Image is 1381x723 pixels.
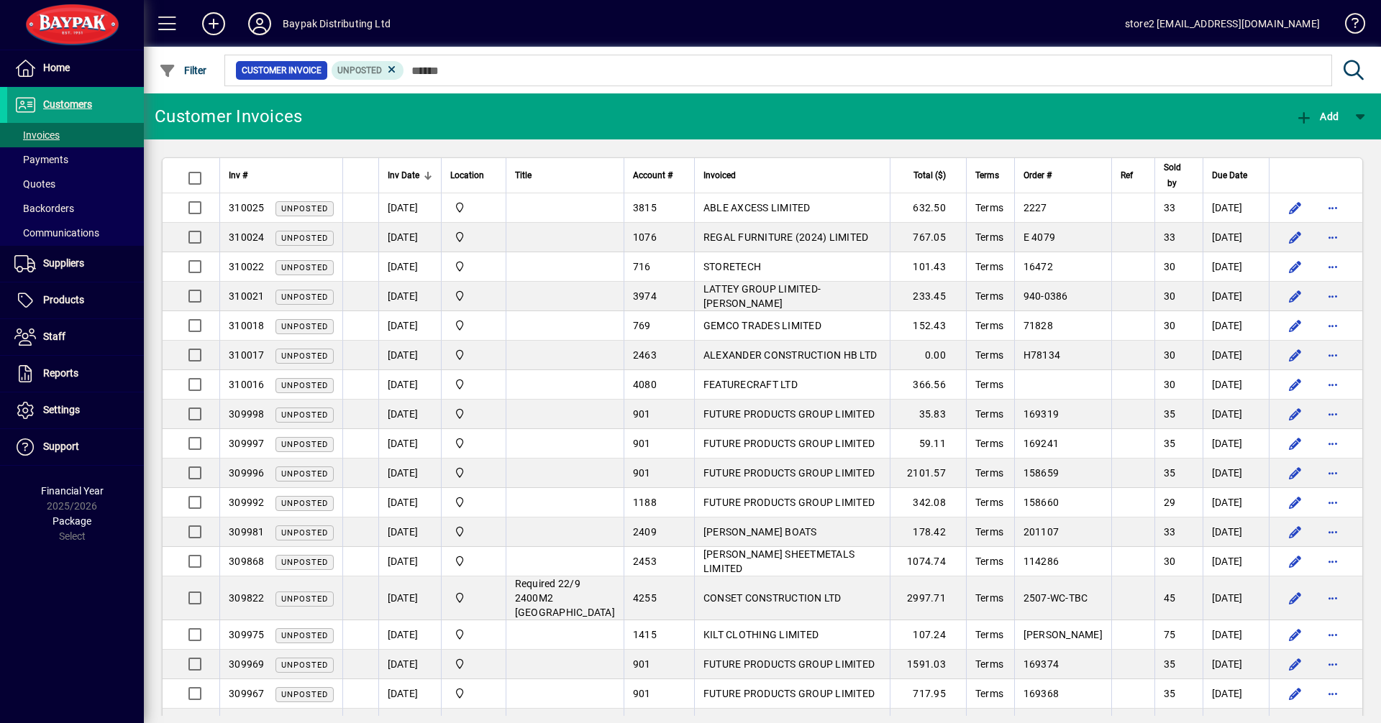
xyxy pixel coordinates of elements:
[975,438,1003,449] span: Terms
[388,167,432,183] div: Inv Date
[378,282,441,311] td: [DATE]
[229,202,265,213] span: 310025
[633,629,657,640] span: 1415
[515,167,532,183] span: Title
[281,690,328,699] span: Unposted
[1321,314,1344,337] button: More options
[890,620,966,650] td: 107.24
[1164,556,1176,567] span: 30
[1284,314,1307,337] button: Edit
[633,167,673,183] span: Account #
[1164,629,1176,640] span: 75
[1164,160,1194,191] div: Sold by
[388,167,419,183] span: Inv Date
[703,320,821,331] span: GEMCO TRADES LIMITED
[1164,202,1176,213] span: 33
[1284,285,1307,308] button: Edit
[378,429,441,459] td: [DATE]
[1024,497,1059,508] span: 158660
[1321,344,1344,367] button: More options
[890,252,966,282] td: 101.43
[229,261,265,272] span: 310022
[281,528,328,538] span: Unposted
[43,441,79,452] span: Support
[378,547,441,576] td: [DATE]
[450,377,497,392] span: Baypak - Onekawa
[1321,461,1344,484] button: More options
[703,526,817,538] span: [PERSON_NAME] BOATS
[1284,491,1307,514] button: Edit
[1164,658,1176,670] span: 35
[450,686,497,701] span: Baypak - Onekawa
[7,50,144,86] a: Home
[41,485,104,497] span: Financial Year
[633,379,657,390] span: 4080
[281,440,328,449] span: Unposted
[890,650,966,679] td: 1591.03
[7,392,144,428] a: Settings
[1284,682,1307,705] button: Edit
[378,341,441,370] td: [DATE]
[229,592,265,604] span: 309822
[703,349,877,361] span: ALEXANDER CONSTRUCTION HB LTD
[633,592,657,604] span: 4255
[450,200,497,216] span: Baypak - Onekawa
[633,167,685,183] div: Account #
[1024,320,1053,331] span: 71828
[975,688,1003,699] span: Terms
[229,658,265,670] span: 309969
[633,526,657,538] span: 2409
[1164,688,1176,699] span: 35
[1203,517,1269,547] td: [DATE]
[229,556,265,567] span: 309868
[1203,400,1269,429] td: [DATE]
[1321,653,1344,676] button: More options
[450,167,497,183] div: Location
[229,497,265,508] span: 309992
[703,592,842,604] span: CONSET CONSTRUCTION LTD
[1024,349,1061,361] span: H78134
[7,196,144,221] a: Backorders
[1164,290,1176,302] span: 30
[229,349,265,361] span: 310017
[703,202,811,213] span: ABLE AXCESS LIMITED
[703,408,875,420] span: FUTURE PRODUCTS GROUP LIMITED
[7,319,144,355] a: Staff
[229,408,265,420] span: 309998
[1321,520,1344,543] button: More options
[913,167,946,183] span: Total ($)
[450,553,497,569] span: Baypak - Onekawa
[703,283,821,309] span: LATTEY GROUP LIMITED-[PERSON_NAME]
[229,467,265,479] span: 309996
[1284,196,1307,219] button: Edit
[1024,438,1059,449] span: 169241
[1164,379,1176,390] span: 30
[975,592,1003,604] span: Terms
[890,488,966,517] td: 342.08
[1121,167,1146,183] div: Ref
[237,11,283,37] button: Profile
[1203,576,1269,620] td: [DATE]
[1284,255,1307,278] button: Edit
[155,57,211,83] button: Filter
[7,356,144,392] a: Reports
[1203,547,1269,576] td: [DATE]
[703,548,854,574] span: [PERSON_NAME] SHEETMETALS LIMITED
[975,408,1003,420] span: Terms
[229,438,265,449] span: 309997
[450,167,484,183] span: Location
[43,331,65,342] span: Staff
[43,294,84,305] span: Products
[1164,349,1176,361] span: 30
[43,62,70,73] span: Home
[229,526,265,538] span: 309981
[703,231,869,243] span: REGAL FURNITURE (2024) LIMITED
[703,467,875,479] span: FUTURE PRODUCTS GROUP LIMITED
[281,381,328,390] span: Unposted
[378,370,441,400] td: [DATE]
[1321,491,1344,514] button: More options
[890,341,966,370] td: 0.00
[703,497,875,508] span: FUTURE PRODUCTS GROUP LIMITED
[1024,202,1047,213] span: 2227
[53,515,91,527] span: Package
